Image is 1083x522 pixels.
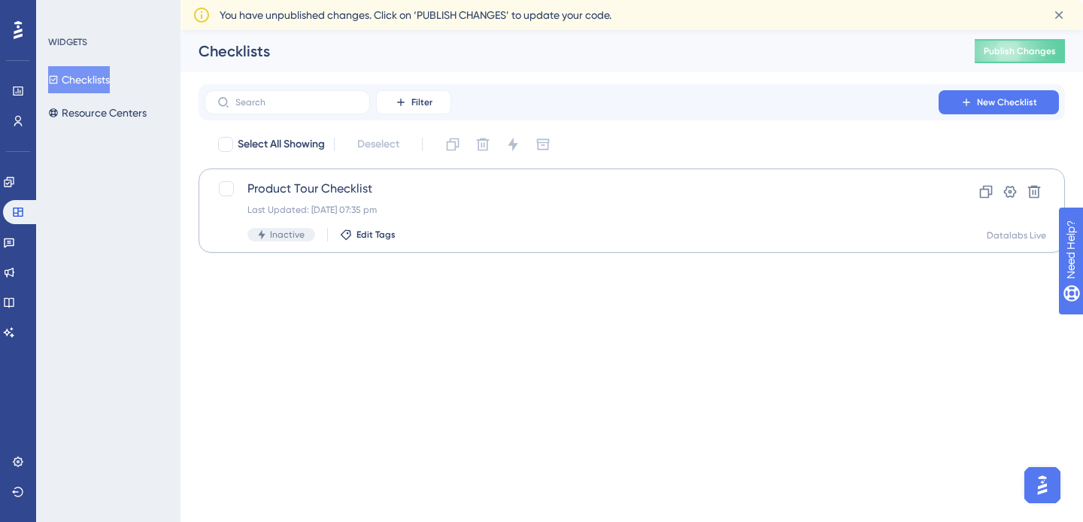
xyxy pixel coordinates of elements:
[356,229,396,241] span: Edit Tags
[247,204,896,216] div: Last Updated: [DATE] 07:35 pm
[247,180,896,198] span: Product Tour Checklist
[199,41,937,62] div: Checklists
[977,96,1037,108] span: New Checklist
[1020,463,1065,508] iframe: UserGuiding AI Assistant Launcher
[340,229,396,241] button: Edit Tags
[984,45,1056,57] span: Publish Changes
[235,97,357,108] input: Search
[48,36,87,48] div: WIDGETS
[975,39,1065,63] button: Publish Changes
[270,229,305,241] span: Inactive
[48,99,147,126] button: Resource Centers
[344,131,413,158] button: Deselect
[48,66,110,93] button: Checklists
[238,135,325,153] span: Select All Showing
[35,4,94,22] span: Need Help?
[357,135,399,153] span: Deselect
[376,90,451,114] button: Filter
[987,229,1046,241] div: Datalabs Live
[411,96,432,108] span: Filter
[220,6,611,24] span: You have unpublished changes. Click on ‘PUBLISH CHANGES’ to update your code.
[939,90,1059,114] button: New Checklist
